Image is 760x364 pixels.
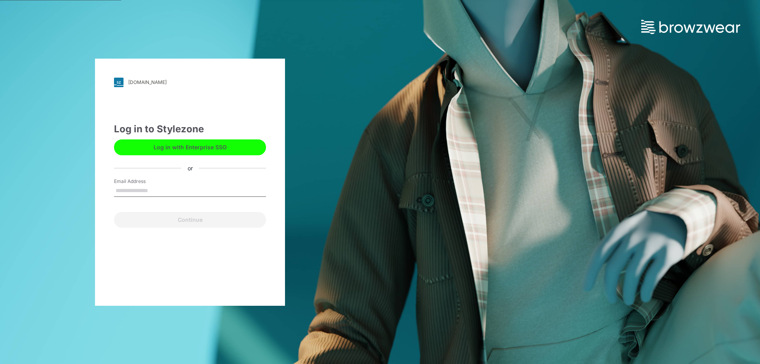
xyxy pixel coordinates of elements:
div: [DOMAIN_NAME] [128,79,167,85]
button: Log in with Enterprise SSO [114,139,266,155]
div: Log in to Stylezone [114,122,266,136]
div: or [181,164,199,172]
img: svg+xml;base64,PHN2ZyB3aWR0aD0iMjgiIGhlaWdodD0iMjgiIHZpZXdCb3g9IjAgMCAyOCAyOCIgZmlsbD0ibm9uZSIgeG... [114,78,123,87]
img: browzwear-logo.73288ffb.svg [641,20,740,34]
label: Email Address [114,178,169,185]
a: [DOMAIN_NAME] [114,78,266,87]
